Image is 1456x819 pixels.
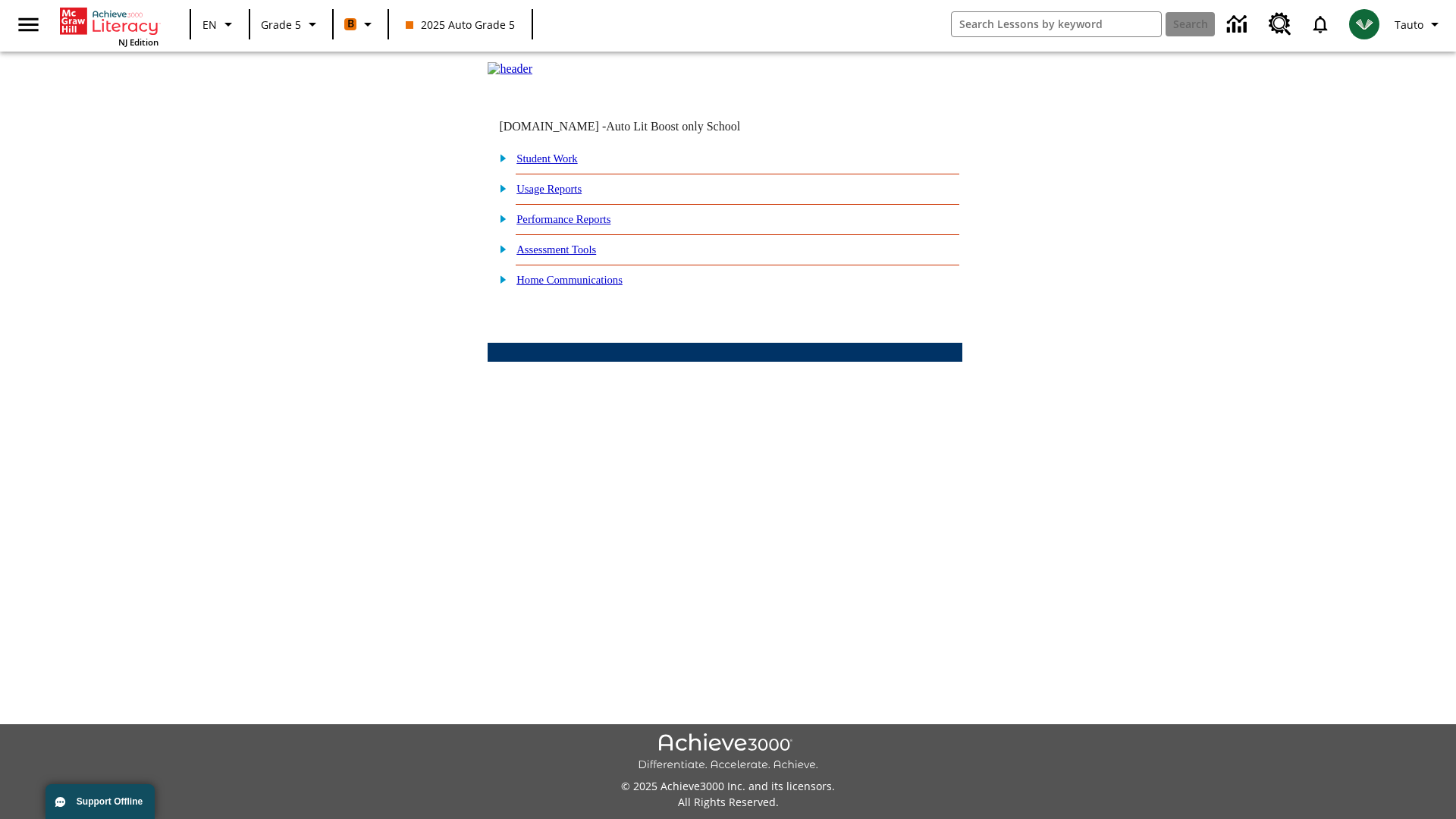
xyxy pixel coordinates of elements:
[255,11,328,38] button: Grade: Grade 5, Select a grade
[491,212,507,225] img: plus.gif
[196,11,244,38] button: Language: EN, Select a language
[491,242,507,256] img: plus.gif
[45,784,155,819] button: Support Offline
[491,151,507,165] img: plus.gif
[499,120,778,133] td: [DOMAIN_NAME] -
[491,272,507,286] img: plus.gif
[491,181,507,195] img: plus.gif
[606,120,740,133] nobr: Auto Lit Boost only School
[60,5,158,48] div: Home
[516,152,577,165] a: Student Work
[488,62,532,76] img: header
[1349,9,1379,39] img: avatar image
[347,14,354,33] span: B
[1395,17,1423,33] span: Tauto
[516,213,610,225] a: Performance Reports
[516,274,623,286] a: Home Communications
[1301,5,1340,44] a: Notifications
[516,183,582,195] a: Usage Reports
[406,17,515,33] span: 2025 Auto Grade 5
[338,11,383,38] button: Boost Class color is orange. Change class color
[202,17,217,33] span: EN
[6,2,51,47] button: Open side menu
[516,243,596,256] a: Assessment Tools
[118,36,158,48] span: NJ Edition
[1340,5,1389,44] button: Select a new avatar
[77,796,143,807] span: Support Offline
[638,733,818,772] img: Achieve3000 Differentiate Accelerate Achieve
[952,12,1161,36] input: search field
[261,17,301,33] span: Grade 5
[1218,4,1260,45] a: Data Center
[1260,4,1301,45] a: Resource Center, Will open in new tab
[1389,11,1450,38] button: Profile/Settings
